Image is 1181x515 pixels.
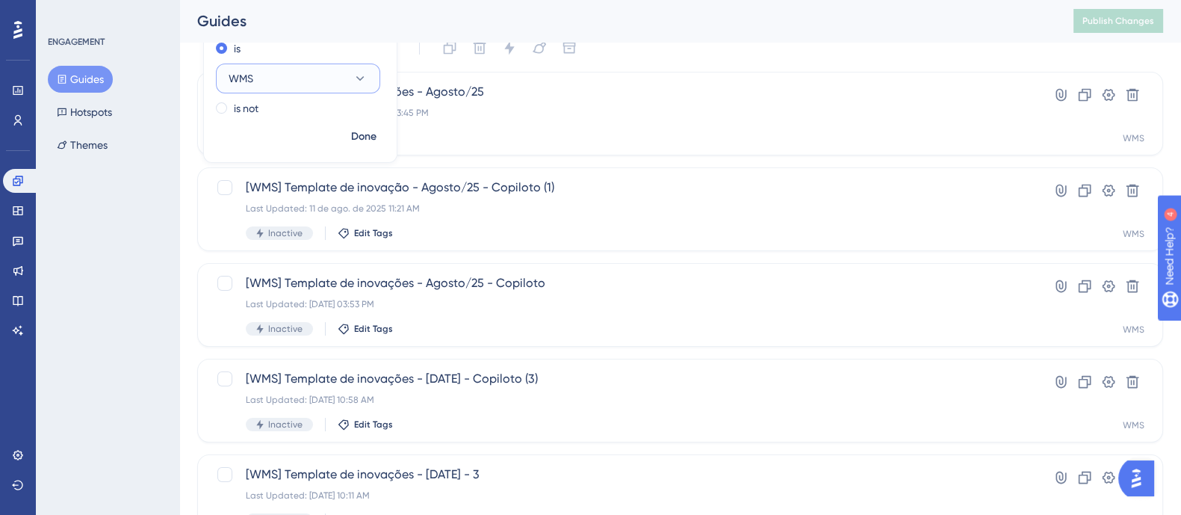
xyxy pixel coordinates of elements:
label: is [234,40,241,58]
button: Edit Tags [338,323,393,335]
span: Edit Tags [354,419,393,431]
span: [WMS] Template de inovações - Agosto/25 [246,83,995,101]
span: Inactive [268,323,303,335]
span: WMS [229,70,253,87]
span: Inactive [268,419,303,431]
button: Publish Changes [1073,9,1163,33]
span: Done [351,128,376,146]
span: [WMS] Template de inovações - Agosto/25 - Copiloto [246,274,995,292]
label: is not [234,99,258,117]
button: Edit Tags [338,227,393,239]
iframe: UserGuiding AI Assistant Launcher [1118,456,1163,501]
div: WMS [1123,419,1144,431]
div: WMS [1123,324,1144,336]
div: Last Updated: 14 de ago. de 2025 03:45 PM [246,107,995,119]
span: Inactive [268,227,303,239]
div: Last Updated: [DATE] 10:11 AM [246,490,995,502]
span: [WMS] Template de inovações - [DATE] - Copiloto (3) [246,370,995,388]
span: [WMS] Template de inovações - [DATE] - 3 [246,466,995,484]
button: Themes [48,132,117,158]
div: WMS [1123,228,1144,240]
span: Need Help? [35,4,93,22]
div: ENGAGEMENT [48,36,105,48]
div: 4 [104,7,108,19]
button: Guides [48,66,113,93]
div: WMS [1123,132,1144,144]
span: Edit Tags [354,227,393,239]
button: WMS [216,64,380,93]
div: Guides [197,10,1036,31]
div: Last Updated: 11 de ago. de 2025 11:21 AM [246,203,995,215]
button: Done [343,123,385,150]
span: Publish Changes [1082,15,1154,27]
span: Edit Tags [354,323,393,335]
div: Last Updated: [DATE] 10:58 AM [246,394,995,406]
span: [WMS] Template de inovação - Agosto/25 - Copiloto (1) [246,179,995,197]
button: Edit Tags [338,419,393,431]
button: Hotspots [48,99,121,126]
div: Last Updated: [DATE] 03:53 PM [246,298,995,310]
